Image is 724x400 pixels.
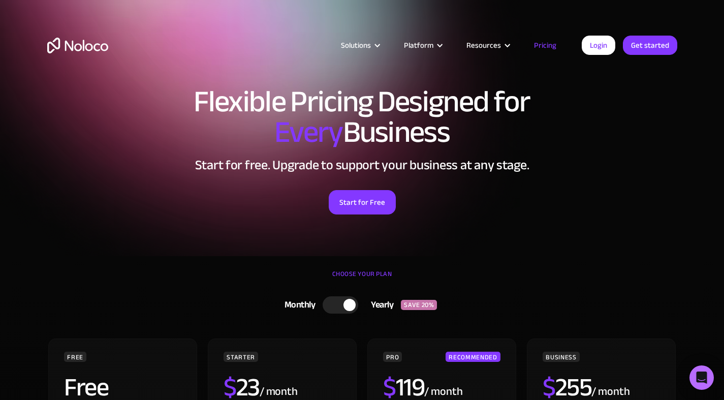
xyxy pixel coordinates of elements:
a: home [47,38,108,53]
div: Solutions [341,39,371,52]
div: / month [260,384,298,400]
h1: Flexible Pricing Designed for Business [47,86,677,147]
h2: 23 [224,375,260,400]
div: RECOMMENDED [446,352,500,362]
span: Every [274,104,343,161]
div: Resources [454,39,521,52]
h2: 119 [383,375,424,400]
div: / month [424,384,462,400]
div: Solutions [328,39,391,52]
div: BUSINESS [543,352,579,362]
h2: Start for free. Upgrade to support your business at any stage. [47,158,677,173]
div: / month [591,384,629,400]
div: CHOOSE YOUR PLAN [47,266,677,292]
div: Platform [391,39,454,52]
a: Start for Free [329,190,396,214]
a: Pricing [521,39,569,52]
div: FREE [64,352,86,362]
div: Yearly [358,297,401,313]
div: PRO [383,352,402,362]
h2: Free [64,375,108,400]
div: Monthly [272,297,323,313]
div: STARTER [224,352,258,362]
a: Get started [623,36,677,55]
div: Open Intercom Messenger [689,365,714,390]
h2: 255 [543,375,591,400]
div: Platform [404,39,433,52]
div: SAVE 20% [401,300,437,310]
a: Login [582,36,615,55]
div: Resources [466,39,501,52]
